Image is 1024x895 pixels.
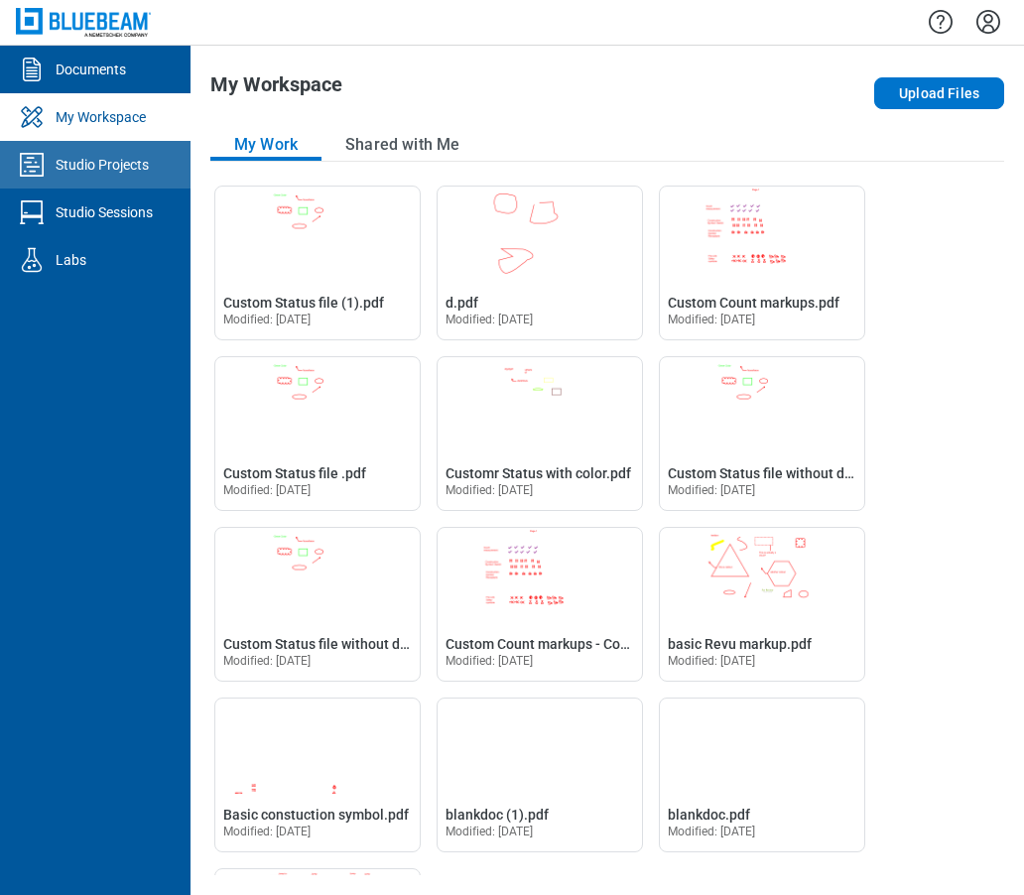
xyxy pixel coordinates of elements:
div: Open Custom Count markups - Copy.pdf in Editor [437,527,643,682]
span: Modified: [DATE] [668,654,756,668]
div: Open blankdoc.pdf in Editor [659,698,865,852]
svg: My Workspace [16,101,48,133]
svg: Documents [16,54,48,85]
div: Documents [56,60,126,79]
span: Modified: [DATE] [446,313,534,326]
span: Custom Status file without default status.pdf [668,465,950,481]
span: Modified: [DATE] [223,654,312,668]
button: Upload Files [874,77,1004,109]
div: Open Custom Status file without default status - Copy.pdf in Editor [214,527,421,682]
span: Modified: [DATE] [668,483,756,497]
span: Modified: [DATE] [223,483,312,497]
div: Studio Sessions [56,202,153,222]
span: Modified: [DATE] [223,313,312,326]
div: My Workspace [56,107,146,127]
div: Open Customr Status with color.pdf in Editor [437,356,643,511]
div: Open Custom Count markups.pdf in Editor [659,186,865,340]
img: Customr Status with color.pdf [438,357,642,452]
span: Modified: [DATE] [446,654,534,668]
img: Custom Status file without default status - Copy.pdf [215,528,420,623]
span: Modified: [DATE] [446,483,534,497]
span: Custom Status file without default status - Copy.pdf [223,636,547,652]
div: Open Custom Status file without default status.pdf in Editor [659,356,865,511]
div: Open blankdoc (1).pdf in Editor [437,698,643,852]
img: Custom Status file without default status.pdf [660,357,864,452]
img: Basic constuction symbol.pdf [215,699,420,794]
span: Modified: [DATE] [668,825,756,838]
span: Custom Count markups.pdf [668,295,839,311]
span: d.pdf [446,295,478,311]
span: Custom Status file (1).pdf [223,295,384,311]
div: Labs [56,250,86,270]
img: Custom Status file (1).pdf [215,187,420,282]
span: blankdoc (1).pdf [446,807,549,823]
span: blankdoc.pdf [668,807,750,823]
div: Studio Projects [56,155,149,175]
div: Open basic Revu markup.pdf in Editor [659,527,865,682]
div: Open d.pdf in Editor [437,186,643,340]
button: Shared with Me [321,129,483,161]
svg: Labs [16,244,48,276]
img: blankdoc.pdf [660,699,864,794]
div: Open Custom Status file .pdf in Editor [214,356,421,511]
svg: Studio Sessions [16,196,48,228]
img: Bluebeam, Inc. [16,8,151,37]
span: Modified: [DATE] [668,313,756,326]
svg: Studio Projects [16,149,48,181]
img: Custom Count markups - Copy.pdf [438,528,642,623]
span: Customr Status with color.pdf [446,465,631,481]
div: Open Custom Status file (1).pdf in Editor [214,186,421,340]
img: basic Revu markup.pdf [660,528,864,623]
span: Custom Count markups - Copy.pdf [446,636,659,652]
img: Custom Status file .pdf [215,357,420,452]
img: d.pdf [438,187,642,282]
img: Custom Count markups.pdf [660,187,864,282]
span: Basic constuction symbol.pdf [223,807,409,823]
span: Custom Status file .pdf [223,465,366,481]
span: basic Revu markup.pdf [668,636,812,652]
div: Open Basic constuction symbol.pdf in Editor [214,698,421,852]
button: Settings [972,5,1004,39]
span: Modified: [DATE] [223,825,312,838]
button: My Work [210,129,321,161]
h1: My Workspace [210,73,342,105]
span: Modified: [DATE] [446,825,534,838]
img: blankdoc (1).pdf [438,699,642,794]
